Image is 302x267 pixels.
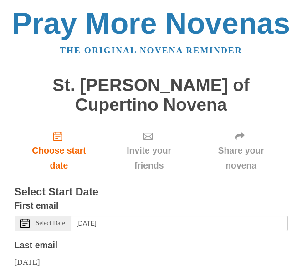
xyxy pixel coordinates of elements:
span: Invite your friends [113,143,185,173]
span: Choose start date [24,143,95,173]
h1: St. [PERSON_NAME] of Cupertino Novena [15,76,288,114]
a: Choose start date [15,123,104,178]
span: Share your novena [204,143,279,173]
span: [DATE] [15,257,40,267]
div: Click "Next" to confirm your start date first. [103,123,194,178]
div: Click "Next" to confirm your start date first. [195,123,288,178]
label: Last email [15,238,58,253]
a: The original novena reminder [60,46,242,55]
a: Pray More Novenas [12,6,290,40]
label: First email [15,198,59,213]
h3: Select Start Date [15,186,288,198]
span: Select Date [36,220,65,226]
